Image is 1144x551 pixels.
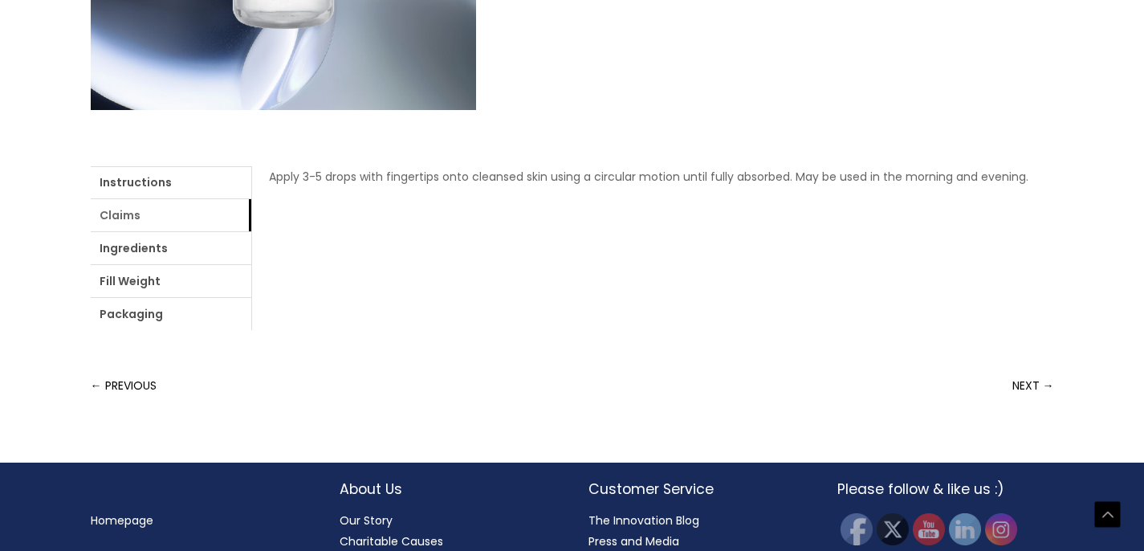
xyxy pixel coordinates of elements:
a: Instructions [91,166,251,198]
a: Charitable Causes [340,533,443,549]
a: Homepage [91,512,153,529]
a: ← PREVIOUS [91,369,157,402]
a: Fill Weight [91,265,251,297]
img: Twitter [877,513,909,545]
a: Ingredients [91,232,251,264]
a: Packaging [91,298,251,330]
nav: Menu [91,510,307,531]
a: NEXT → [1012,369,1054,402]
h2: Please follow & like us :) [837,479,1054,500]
img: Facebook [841,513,873,545]
a: Claims [91,199,251,231]
h2: About Us [340,479,556,500]
a: Press and Media [588,533,679,549]
a: The Innovation Blog [588,512,699,529]
h2: Customer Service [588,479,805,500]
a: Our Story [340,512,393,529]
p: Apply 3-5 drops with fingertips onto cleansed skin using a circular motion until fully absorbed. ... [269,166,1037,187]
